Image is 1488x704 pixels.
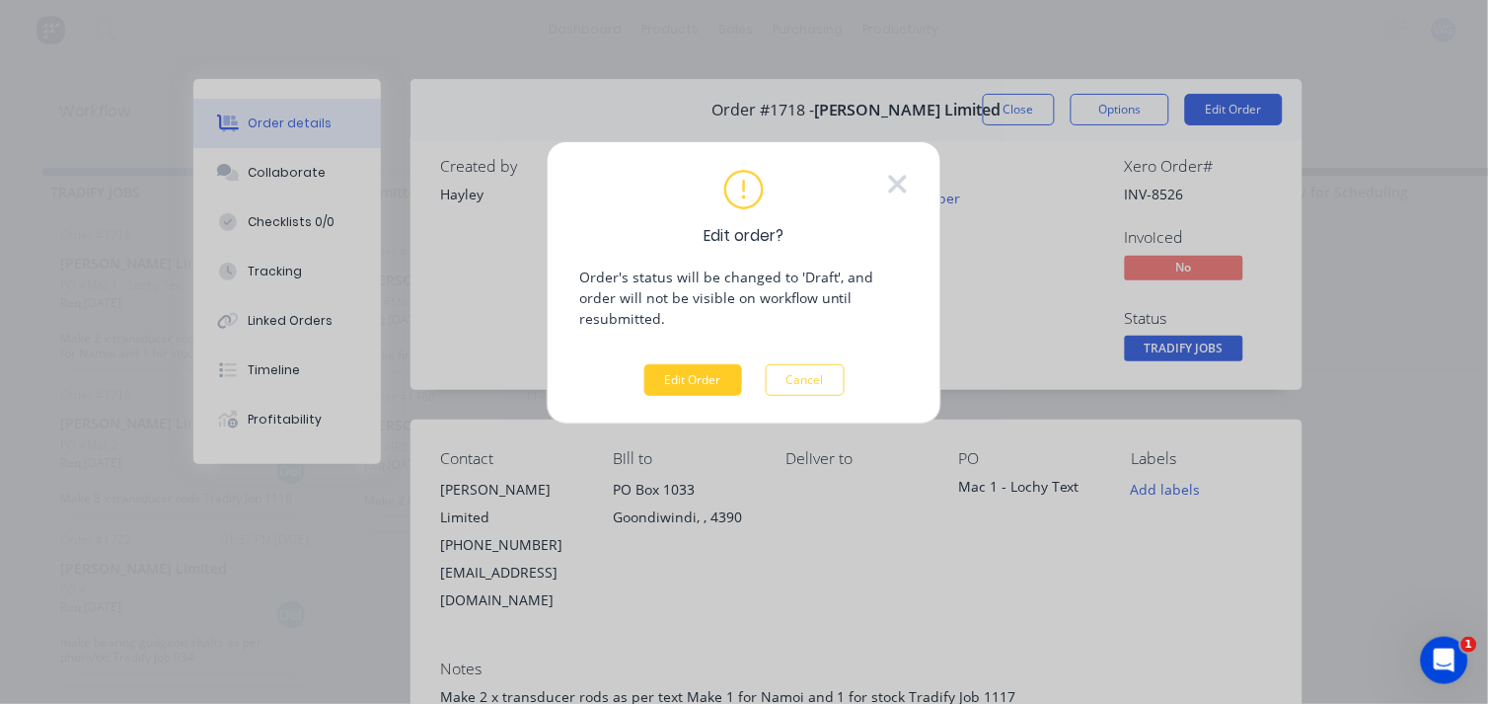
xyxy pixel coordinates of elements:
span: Edit order? [705,225,784,248]
p: Order's status will be changed to 'Draft', and order will not be visible on workflow until resubm... [579,267,909,329]
iframe: Intercom live chat [1421,637,1468,684]
button: Edit Order [644,364,742,396]
button: Cancel [766,364,845,396]
span: 1 [1461,637,1477,653]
